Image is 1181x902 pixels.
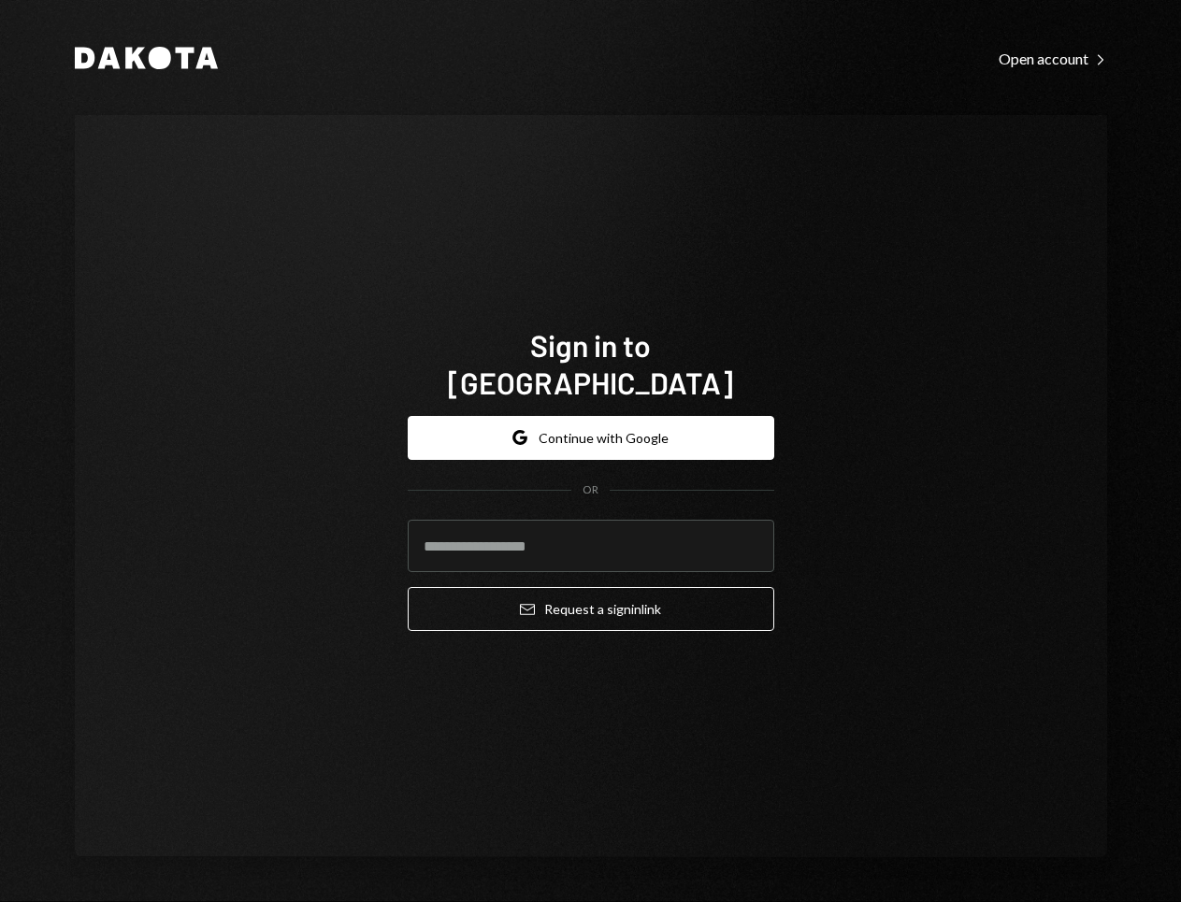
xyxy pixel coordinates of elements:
[408,326,774,401] h1: Sign in to [GEOGRAPHIC_DATA]
[408,587,774,631] button: Request a signinlink
[408,416,774,460] button: Continue with Google
[999,50,1107,68] div: Open account
[999,48,1107,68] a: Open account
[583,482,598,498] div: OR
